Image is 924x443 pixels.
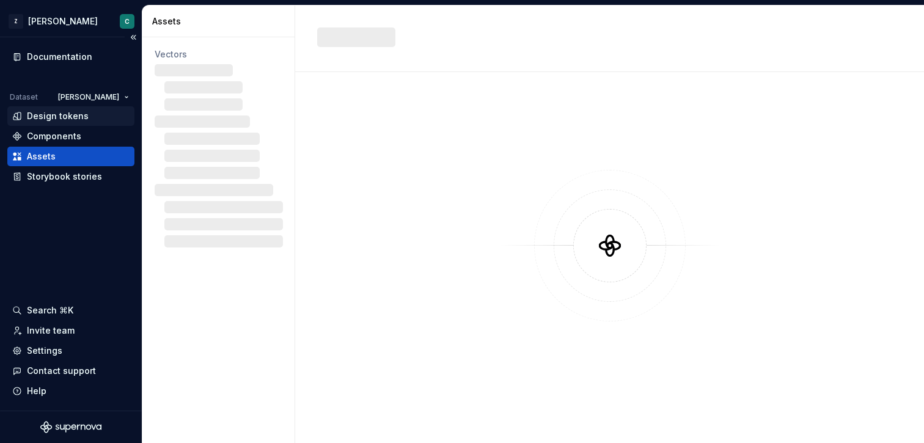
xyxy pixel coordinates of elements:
[125,16,130,26] div: C
[152,15,290,27] div: Assets
[27,385,46,397] div: Help
[7,147,134,166] a: Assets
[53,89,134,106] button: [PERSON_NAME]
[27,130,81,142] div: Components
[7,381,134,401] button: Help
[27,365,96,377] div: Contact support
[7,321,134,340] a: Invite team
[7,361,134,381] button: Contact support
[2,8,139,34] button: Z[PERSON_NAME]C
[9,14,23,29] div: Z
[7,126,134,146] a: Components
[7,47,134,67] a: Documentation
[7,106,134,126] a: Design tokens
[28,15,98,27] div: [PERSON_NAME]
[7,341,134,361] a: Settings
[155,48,282,60] div: Vectors
[40,421,101,433] svg: Supernova Logo
[27,150,56,163] div: Assets
[27,51,92,63] div: Documentation
[27,110,89,122] div: Design tokens
[125,29,142,46] button: Collapse sidebar
[58,92,119,102] span: [PERSON_NAME]
[7,301,134,320] button: Search ⌘K
[27,304,73,317] div: Search ⌘K
[7,167,134,186] a: Storybook stories
[10,92,38,102] div: Dataset
[27,170,102,183] div: Storybook stories
[27,345,62,357] div: Settings
[27,324,75,337] div: Invite team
